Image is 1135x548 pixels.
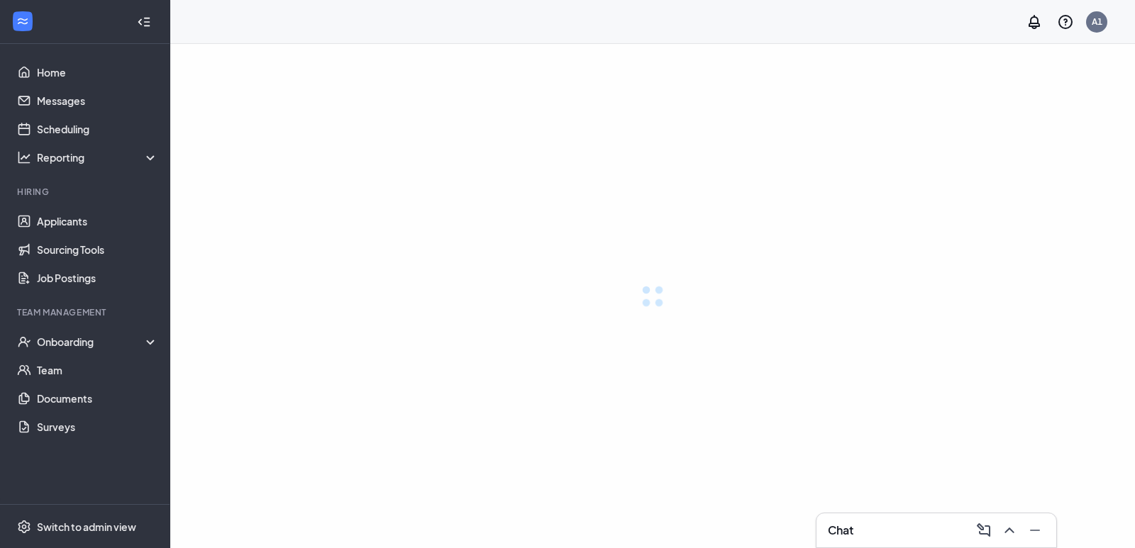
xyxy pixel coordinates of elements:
[37,235,158,264] a: Sourcing Tools
[17,306,155,318] div: Team Management
[37,356,158,384] a: Team
[997,519,1019,542] button: ChevronUp
[37,520,136,534] div: Switch to admin view
[17,186,155,198] div: Hiring
[1022,519,1045,542] button: Minimize
[37,58,158,86] a: Home
[828,522,853,538] h3: Chat
[137,15,151,29] svg: Collapse
[37,413,158,441] a: Surveys
[1026,522,1043,539] svg: Minimize
[1026,13,1043,30] svg: Notifications
[37,384,158,413] a: Documents
[37,207,158,235] a: Applicants
[16,14,30,28] svg: WorkstreamLogo
[17,150,31,164] svg: Analysis
[37,335,159,349] div: Onboarding
[37,264,158,292] a: Job Postings
[37,150,159,164] div: Reporting
[1057,13,1074,30] svg: QuestionInfo
[975,522,992,539] svg: ComposeMessage
[37,86,158,115] a: Messages
[17,335,31,349] svg: UserCheck
[1092,16,1102,28] div: A1
[1001,522,1018,539] svg: ChevronUp
[17,520,31,534] svg: Settings
[37,115,158,143] a: Scheduling
[971,519,994,542] button: ComposeMessage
